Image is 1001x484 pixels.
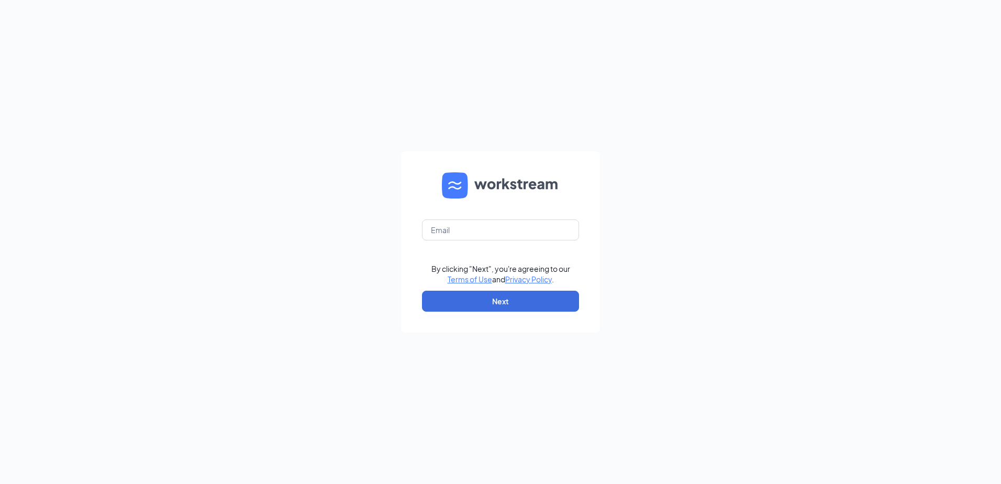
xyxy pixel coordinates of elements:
input: Email [422,219,579,240]
a: Terms of Use [448,274,492,284]
a: Privacy Policy [505,274,552,284]
img: WS logo and Workstream text [442,172,559,199]
div: By clicking "Next", you're agreeing to our and . [431,263,570,284]
button: Next [422,291,579,312]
